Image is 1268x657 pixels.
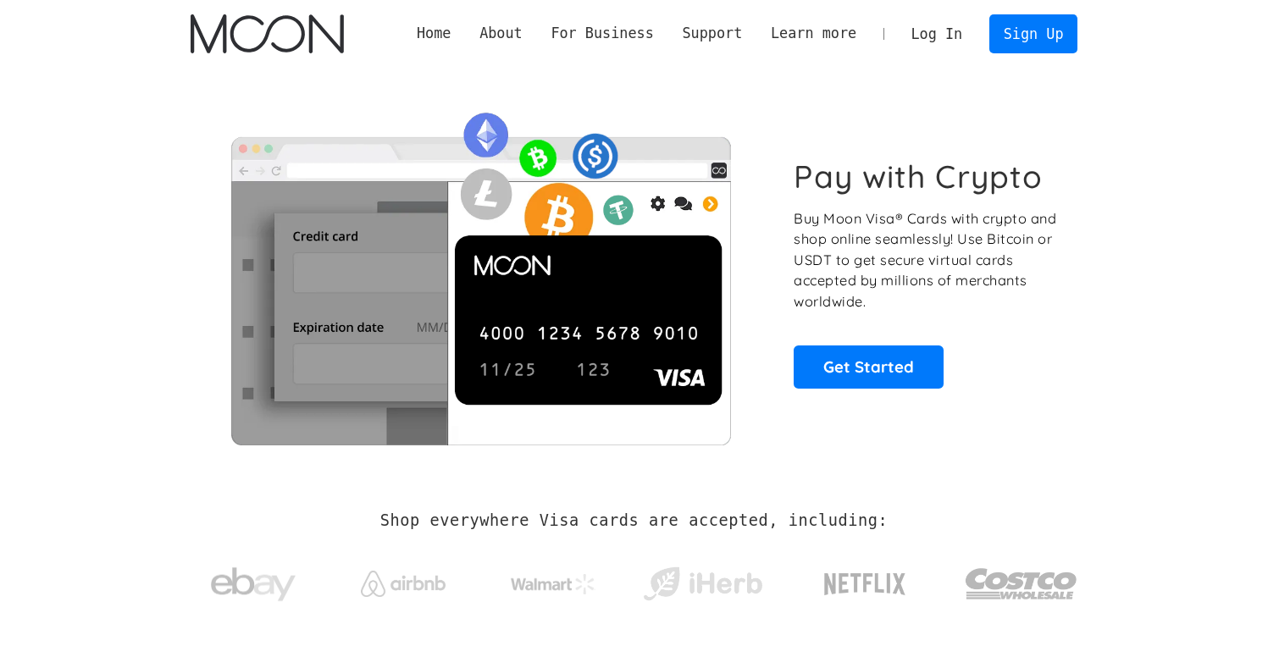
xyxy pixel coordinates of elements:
a: Log In [897,15,977,52]
div: Support [682,23,742,44]
img: Moon Logo [191,14,344,53]
a: Costco [965,535,1078,624]
div: About [479,23,523,44]
div: Support [668,23,756,44]
img: Walmart [511,574,595,594]
img: ebay [211,558,296,611]
a: ebay [191,541,317,620]
a: Get Started [794,345,944,388]
img: Netflix [822,563,907,605]
h1: Pay with Crypto [794,157,1043,196]
p: Buy Moon Visa® Cards with crypto and shop online seamlessly! Use Bitcoin or USDT to get secure vi... [794,208,1059,312]
h2: Shop everywhere Visa cards are accepted, including: [380,511,888,530]
a: iHerb [640,545,766,615]
a: Walmart [490,557,616,603]
a: home [191,14,344,53]
a: Home [402,23,465,44]
div: Learn more [771,23,856,44]
img: Airbnb [361,571,446,597]
img: Moon Cards let you spend your crypto anywhere Visa is accepted. [191,101,771,444]
img: iHerb [640,562,766,606]
div: Learn more [756,23,871,44]
a: Sign Up [989,14,1077,52]
div: About [465,23,536,44]
a: Netflix [789,546,941,614]
img: Costco [965,552,1078,616]
div: For Business [537,23,668,44]
div: For Business [551,23,653,44]
a: Airbnb [340,554,466,605]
